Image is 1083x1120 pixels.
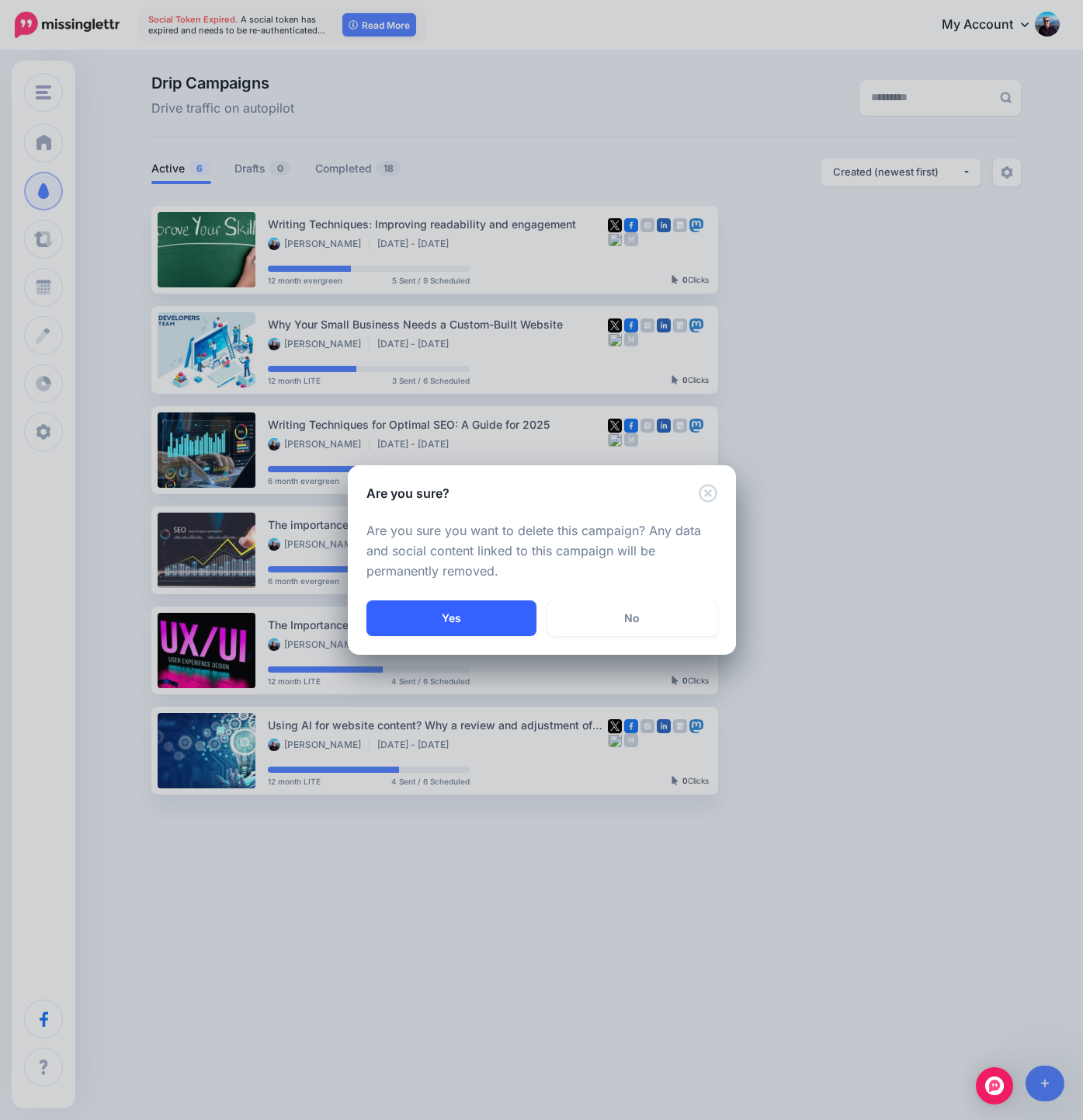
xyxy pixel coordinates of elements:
[547,600,717,636] a: No
[366,521,717,582] p: Are you sure you want to delete this campaign? Any data and social content linked to this campaig...
[366,484,450,503] h5: Are you sure?
[699,484,717,503] button: Close
[366,600,536,636] button: Yes
[976,1067,1013,1104] div: Open Intercom Messenger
